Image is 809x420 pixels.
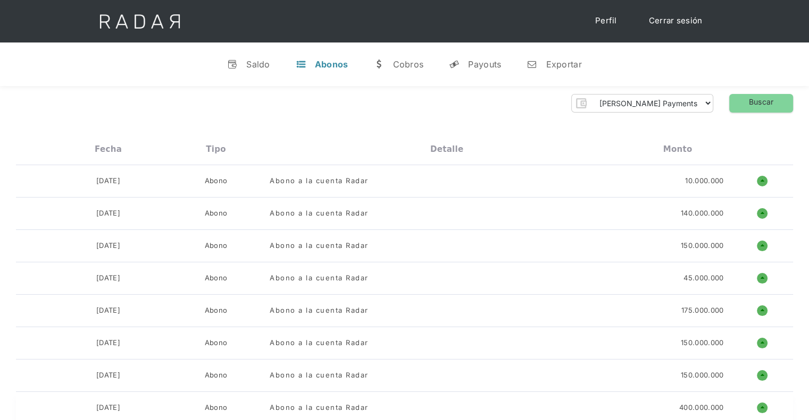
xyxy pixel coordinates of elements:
div: 150.000.000 [681,241,723,251]
div: Abono a la cuenta Radar [270,305,369,316]
h1: o [757,208,768,219]
div: Abono a la cuenta Radar [270,370,369,381]
h1: o [757,370,768,381]
div: y [449,59,460,70]
div: Cobros [393,59,423,70]
h1: o [757,273,768,284]
div: n [527,59,537,70]
div: 400.000.000 [679,402,723,413]
a: Buscar [729,94,793,113]
div: Abono [205,338,228,348]
div: 10.000.000 [685,176,723,186]
div: Abono [205,208,228,219]
div: Abono [205,273,228,284]
div: Abono a la cuenta Radar [270,273,369,284]
div: 45.000.000 [683,273,723,284]
div: Monto [663,144,693,154]
div: [DATE] [96,370,120,381]
div: v [227,59,238,70]
div: [DATE] [96,338,120,348]
div: w [373,59,384,70]
div: Fecha [95,144,122,154]
a: Cerrar sesión [638,11,713,31]
a: Perfil [585,11,628,31]
div: Exportar [546,59,581,70]
div: [DATE] [96,402,120,413]
div: Abonos [315,59,348,70]
h1: o [757,305,768,316]
div: t [296,59,306,70]
div: Abono [205,402,228,413]
div: Detalle [430,144,463,154]
div: Abono a la cuenta Radar [270,338,369,348]
div: 150.000.000 [681,338,723,348]
div: Abono a la cuenta Radar [270,402,369,413]
div: Abono a la cuenta Radar [270,241,369,251]
div: Abono [205,305,228,316]
h1: o [757,338,768,348]
div: [DATE] [96,241,120,251]
h1: o [757,241,768,251]
div: 140.000.000 [681,208,723,219]
div: Abono [205,241,228,251]
div: 150.000.000 [681,370,723,381]
div: Payouts [468,59,501,70]
form: Form [571,94,713,113]
div: Tipo [206,144,226,154]
div: [DATE] [96,305,120,316]
h1: o [757,402,768,413]
div: Abono a la cuenta Radar [270,208,369,219]
div: Abono a la cuenta Radar [270,176,369,186]
div: Abono [205,370,228,381]
div: 175.000.000 [681,305,723,316]
div: Saldo [246,59,270,70]
div: Abono [205,176,228,186]
div: [DATE] [96,176,120,186]
div: [DATE] [96,273,120,284]
div: [DATE] [96,208,120,219]
h1: o [757,176,768,186]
